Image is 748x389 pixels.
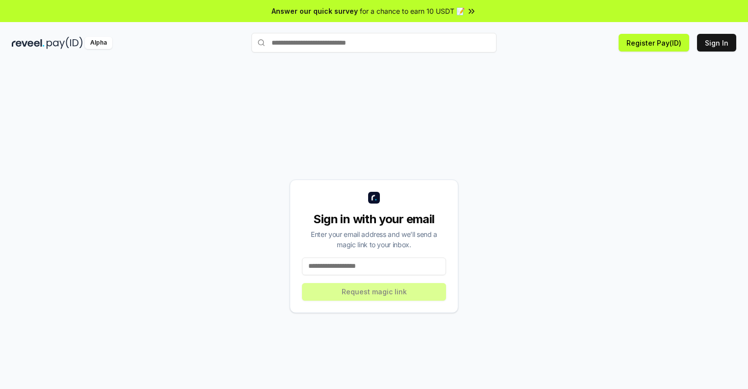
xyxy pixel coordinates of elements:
div: Enter your email address and we’ll send a magic link to your inbox. [302,229,446,250]
span: for a chance to earn 10 USDT 📝 [360,6,465,16]
span: Answer our quick survey [272,6,358,16]
button: Sign In [697,34,736,52]
button: Register Pay(ID) [619,34,689,52]
div: Alpha [85,37,112,49]
img: logo_small [368,192,380,204]
img: pay_id [47,37,83,49]
div: Sign in with your email [302,211,446,227]
img: reveel_dark [12,37,45,49]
